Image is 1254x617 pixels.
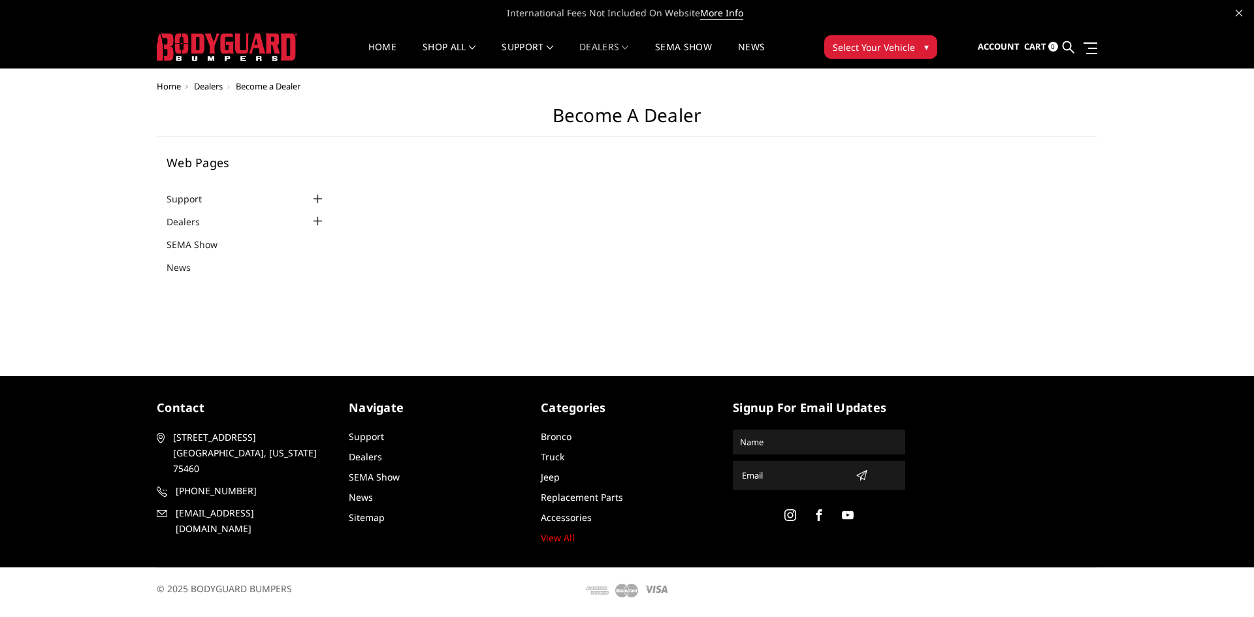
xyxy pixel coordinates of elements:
input: Email [737,465,850,486]
a: Bronco [541,430,571,443]
a: More Info [700,7,743,20]
a: Replacement Parts [541,491,623,503]
a: Support [167,192,218,206]
a: shop all [423,42,475,68]
h1: Become a Dealer [157,104,1097,137]
span: Select Your Vehicle [833,40,915,54]
span: [STREET_ADDRESS] [GEOGRAPHIC_DATA], [US_STATE] 75460 [173,430,325,477]
span: 0 [1048,42,1058,52]
a: Jeep [541,471,560,483]
img: BODYGUARD BUMPERS [157,33,297,61]
a: Support [502,42,553,68]
span: [EMAIL_ADDRESS][DOMAIN_NAME] [176,505,327,537]
span: Become a Dealer [236,80,300,92]
a: SEMA Show [655,42,712,68]
a: SEMA Show [349,471,400,483]
a: Account [978,29,1020,65]
input: Name [735,432,903,452]
a: Support [349,430,384,443]
a: View All [541,531,575,544]
a: News [167,261,207,274]
a: Dealers [579,42,629,68]
a: News [738,42,765,68]
h5: Web Pages [167,157,326,168]
span: Account [978,40,1020,52]
h5: signup for email updates [733,399,905,417]
a: News [349,491,373,503]
span: Cart [1024,40,1046,52]
h5: contact [157,399,329,417]
a: SEMA Show [167,238,234,251]
a: Home [157,80,181,92]
a: [EMAIL_ADDRESS][DOMAIN_NAME] [157,505,329,537]
a: Cart 0 [1024,29,1058,65]
span: © 2025 BODYGUARD BUMPERS [157,582,292,595]
h5: Navigate [349,399,521,417]
span: [PHONE_NUMBER] [176,483,327,499]
a: Truck [541,451,564,463]
a: Dealers [349,451,382,463]
a: Sitemap [349,511,385,524]
button: Select Your Vehicle [824,35,937,59]
a: Dealers [194,80,223,92]
h5: Categories [541,399,713,417]
a: Dealers [167,215,216,229]
a: [PHONE_NUMBER] [157,483,329,499]
a: Accessories [541,511,592,524]
span: ▾ [924,40,929,54]
a: Home [368,42,396,68]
